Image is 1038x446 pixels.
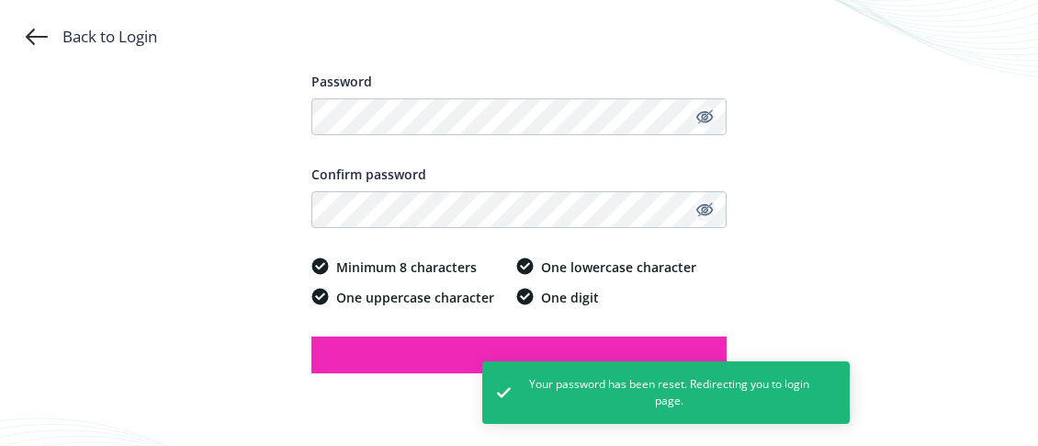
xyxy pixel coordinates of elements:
[541,288,599,307] span: One digit
[311,166,426,183] span: Confirm password
[336,257,477,277] span: Minimum 8 characters
[26,26,157,48] a: Back to Login
[462,346,576,363] span: Set new password
[525,376,813,409] span: Your password has been reset. Redirecting you to login page.
[694,106,716,128] a: Hide password
[311,337,727,373] button: Set new password
[694,199,716,221] a: Hide password
[336,288,494,307] span: One uppercase character
[311,73,372,90] span: Password
[541,257,696,277] span: One lowercase character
